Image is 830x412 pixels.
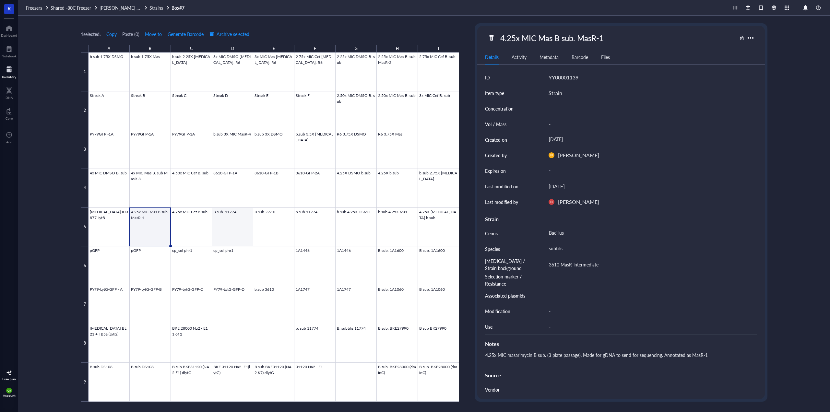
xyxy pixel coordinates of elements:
[485,89,504,97] div: Item type
[485,167,506,174] div: Expires on
[438,44,439,53] div: I
[2,54,17,58] div: Notebook
[209,31,249,37] span: Archive selected
[106,29,117,39] button: Copy
[314,44,316,53] div: F
[485,257,533,272] div: [MEDICAL_DATA] / Strain background
[546,383,754,396] div: -
[512,53,527,61] div: Activity
[485,340,757,348] div: Notes
[26,5,49,11] a: Freezers
[2,75,16,79] div: Inventory
[549,182,565,191] div: [DATE]
[485,183,518,190] div: Last modified on
[485,273,533,287] div: Selection marker / Resistance
[51,5,98,11] a: Shared -80C Freezer
[1,23,17,37] a: Dashboard
[6,85,13,100] a: DNA
[485,230,498,237] div: Genus
[550,200,553,204] span: TR
[149,44,151,53] div: B
[7,389,11,392] span: CR
[273,44,275,53] div: E
[3,394,16,397] div: Account
[485,198,518,206] div: Last modified by
[231,44,234,53] div: D
[145,31,162,37] span: Move to
[546,134,754,146] div: [DATE]
[546,304,754,318] div: -
[81,363,89,402] div: 9
[1,33,17,37] div: Dashboard
[26,5,42,11] span: Freezers
[2,44,17,58] a: Notebook
[485,136,507,143] div: Created on
[485,121,506,128] div: Vol / Mass
[485,152,507,159] div: Created by
[122,29,139,39] button: Paste (0)
[546,258,754,271] div: 3610 MasR-intermediate
[6,140,12,144] div: Add
[572,53,588,61] div: Barcode
[172,5,186,11] a: Box#7
[81,324,89,363] div: 8
[549,73,578,82] div: YY00001139
[81,208,89,247] div: 5
[485,215,757,223] div: Strain
[100,5,170,11] a: [PERSON_NAME] LabStrains
[81,91,89,130] div: 2
[601,53,610,61] div: Files
[539,53,559,61] div: Metadata
[546,117,754,131] div: -
[546,289,754,302] div: -
[485,308,510,315] div: Modification
[108,44,110,53] div: A
[546,102,754,115] div: -
[546,243,754,255] div: subtilis
[6,106,13,120] a: Core
[2,65,16,79] a: Inventory
[546,274,754,286] div: -
[81,130,89,169] div: 3
[485,292,525,299] div: Associated plasmids
[546,228,754,239] div: Bacillus
[149,5,163,11] span: Strains
[106,31,117,37] span: Copy
[485,105,514,112] div: Concentration
[482,350,754,366] div: 4.25x MIC masarimycin B sub. (3 plate passage). Made for gDNA to send for sequencing. Annotated a...
[485,386,500,393] div: Vendor
[546,320,754,334] div: -
[6,116,13,120] div: Core
[355,44,358,53] div: G
[497,31,607,45] div: 4.25x MIC Mas B sub. MasR-1
[168,31,204,37] span: Generate Barcode
[2,377,16,381] div: Free plan
[485,53,499,61] div: Details
[558,151,599,159] div: [PERSON_NAME]
[209,29,250,39] button: Archive selected
[81,53,89,91] div: 1
[485,323,492,330] div: Use
[81,30,101,38] div: 1 selected:
[7,4,11,12] span: R
[81,285,89,324] div: 7
[558,198,599,206] div: [PERSON_NAME]
[100,5,144,11] span: [PERSON_NAME] Lab
[81,169,89,208] div: 4
[485,245,500,253] div: Species
[145,29,162,39] button: Move to
[51,5,91,11] span: Shared -80C Freezer
[81,246,89,285] div: 6
[485,74,490,81] div: ID
[6,96,13,100] div: DNA
[485,371,757,379] div: Source
[167,29,204,39] button: Generate Barcode
[546,165,754,177] div: -
[190,44,193,53] div: C
[396,44,399,53] div: H
[549,89,562,97] div: Strain
[550,154,553,157] span: JH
